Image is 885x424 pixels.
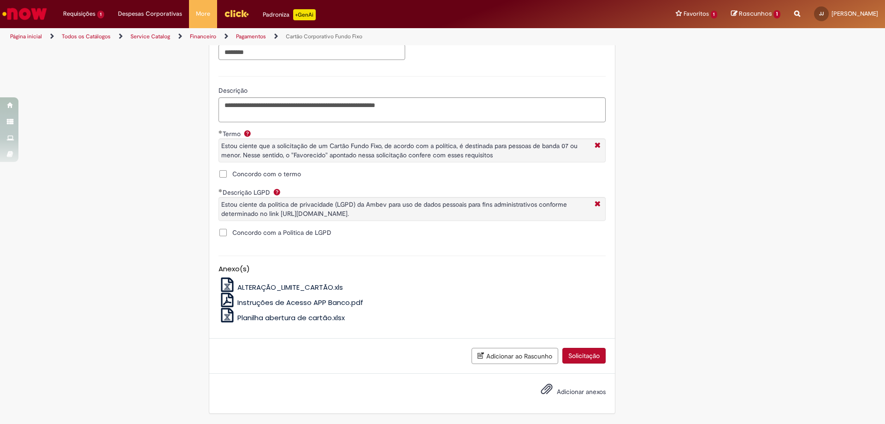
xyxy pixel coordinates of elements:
span: Rascunhos [739,9,772,18]
h5: Anexo(s) [218,265,606,273]
a: Financeiro [190,33,216,40]
span: Concordo com o termo [232,169,301,179]
a: Rascunhos [731,10,780,18]
div: Padroniza [263,9,316,20]
span: Despesas Corporativas [118,9,182,18]
span: 1 [773,10,780,18]
span: Obrigatório Preenchido [218,130,223,134]
span: 1 [711,11,718,18]
img: ServiceNow [1,5,48,23]
span: [PERSON_NAME] [832,10,878,18]
span: Adicionar anexos [557,388,606,396]
span: Planilha abertura de cartão.xlsx [237,313,345,322]
span: Requisições [63,9,95,18]
span: Estou ciente que a solicitação de um Cartão Fundo Fixo, de acordo com a política, é destinada par... [221,142,578,159]
span: Ajuda para Descrição LGPD [271,188,283,196]
span: Instruções de Acesso APP Banco.pdf [237,298,363,307]
span: Favoritos [684,9,709,18]
span: Termo [223,130,242,138]
img: click_logo_yellow_360x200.png [224,6,249,20]
span: JJ [819,11,824,17]
button: Adicionar ao Rascunho [472,348,558,364]
a: Cartão Corporativo Fundo Fixo [286,33,362,40]
span: More [196,9,210,18]
a: Página inicial [10,33,42,40]
button: Solicitação [562,348,606,364]
p: +GenAi [293,9,316,20]
span: Ajuda para Termo [242,130,253,137]
span: Concordo com a Politica de LGPD [232,228,331,237]
a: Service Catalog [130,33,170,40]
a: Instruções de Acesso APP Banco.pdf [218,298,364,307]
i: Fechar More information Por question_label_descricao_lgpd [592,200,603,209]
a: Pagamentos [236,33,266,40]
span: Descrição [218,86,249,95]
ul: Trilhas de página [7,28,583,45]
input: ID do titular do cartão [218,44,405,60]
textarea: Descrição [218,97,606,122]
span: ALTERAÇÃO_LIMITE_CARTÃO.xls [237,282,343,292]
span: Obrigatório Preenchido [218,189,223,192]
a: Todos os Catálogos [62,33,111,40]
span: Estou ciente da politica de privacidade (LGPD) da Ambev para uso de dados pessoais para fins admi... [221,200,567,218]
span: 1 [97,11,104,18]
span: Descrição LGPD [223,188,272,197]
button: Adicionar anexos [538,381,555,402]
i: Fechar More information Por question_termo_banda [592,141,603,151]
a: ALTERAÇÃO_LIMITE_CARTÃO.xls [218,282,343,292]
a: Planilha abertura de cartão.xlsx [218,313,345,322]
